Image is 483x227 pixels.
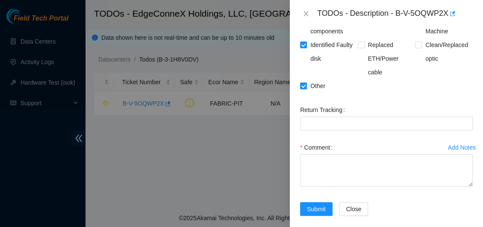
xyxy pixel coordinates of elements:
button: Submit [300,202,333,216]
span: Submit [307,204,326,214]
label: Return Tracking [300,103,348,117]
span: close [303,10,309,17]
span: Replaced ETH/Power cable [365,38,415,79]
div: Add Notes [448,144,476,150]
textarea: Comment [300,154,473,187]
input: Return Tracking [300,117,473,130]
button: Add Notes [448,141,476,154]
div: TODOs - Description - B-V-5OQWP2X [317,7,473,21]
label: Comment [300,141,336,154]
span: Close [346,204,362,214]
span: Identified Faulty disk [307,38,358,65]
span: Clean/Replaced optic [422,38,473,65]
span: Other [307,79,329,93]
button: Close [339,202,368,216]
button: Close [300,10,312,18]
